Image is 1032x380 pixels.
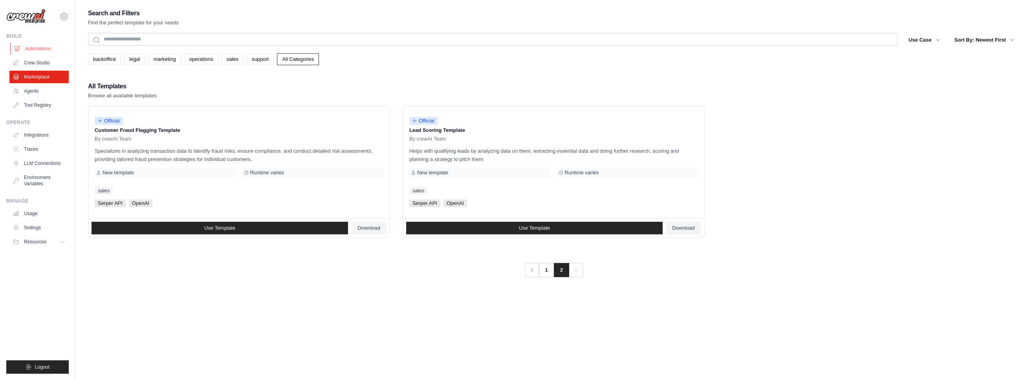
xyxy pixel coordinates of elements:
[95,126,383,134] p: Customer Fraud Flagging Template
[409,199,440,207] span: Serper API
[88,53,121,65] a: backoffice
[409,147,698,163] p: Helps with qualifying leads by analyzing data on them, extracting essential data and doing furthe...
[9,71,69,83] a: Marketplace
[95,199,126,207] span: Serper API
[9,143,69,155] a: Traces
[129,199,152,207] span: OpenAI
[10,42,70,55] a: Automations
[351,222,387,234] a: Download
[9,57,69,69] a: Crew Studio
[103,170,134,176] span: New template
[539,263,554,277] a: 1
[92,222,348,234] a: Use Template
[409,117,438,125] span: Official
[222,53,244,65] a: sales
[357,225,380,231] span: Download
[519,225,550,231] span: Use Template
[554,263,569,277] span: 2
[88,92,157,100] p: Browse all available templates
[9,171,69,190] a: Environment Variables
[204,225,235,231] span: Use Template
[672,225,695,231] span: Download
[950,33,1019,47] button: Sort By: Newest First
[9,207,69,220] a: Usage
[9,129,69,141] a: Integrations
[95,117,123,125] span: Official
[88,8,179,19] h2: Search and Filters
[35,364,49,370] span: Logout
[409,136,446,142] span: By crewAI Team
[6,119,69,126] div: Operate
[277,53,319,65] a: All Categories
[88,19,179,27] p: Find the perfect template for your needs
[184,53,218,65] a: operations
[95,147,383,163] p: Specializes in analyzing transaction data to identify fraud risks, ensure compliance, and conduct...
[9,236,69,248] button: Resources
[565,170,599,176] span: Runtime varies
[95,136,132,142] span: By crewAI Team
[9,221,69,234] a: Settings
[409,187,427,195] a: sales
[417,170,448,176] span: New template
[148,53,181,65] a: marketing
[409,126,698,134] p: Lead Scoring Template
[9,99,69,111] a: Tool Registry
[6,198,69,204] div: Manage
[524,263,583,277] nav: Pagination
[6,360,69,374] button: Logout
[88,81,157,92] h2: All Templates
[6,9,46,24] img: Logo
[9,85,69,97] a: Agents
[6,33,69,39] div: Build
[666,222,701,234] a: Download
[124,53,145,65] a: legal
[24,239,46,245] span: Resources
[250,170,284,176] span: Runtime varies
[95,187,113,195] a: sales
[9,157,69,170] a: LLM Connections
[904,33,945,47] button: Use Case
[247,53,274,65] a: support
[406,222,663,234] a: Use Template
[444,199,467,207] span: OpenAI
